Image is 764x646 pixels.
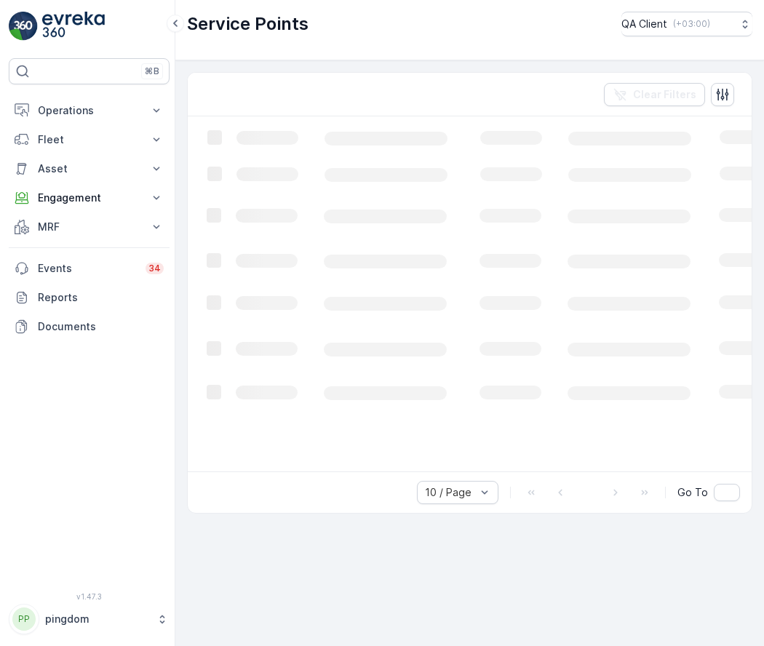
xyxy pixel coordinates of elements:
button: Engagement [9,183,170,212]
p: Events [38,261,137,276]
button: Asset [9,154,170,183]
a: Events34 [9,254,170,283]
button: Fleet [9,125,170,154]
p: ⌘B [145,65,159,77]
img: logo_light-DOdMpM7g.png [42,12,105,41]
p: QA Client [621,17,667,31]
span: Go To [677,485,708,500]
p: Fleet [38,132,140,147]
button: PPpingdom [9,604,170,634]
p: Asset [38,161,140,176]
p: Operations [38,103,140,118]
button: QA Client(+03:00) [621,12,752,36]
p: Engagement [38,191,140,205]
img: logo [9,12,38,41]
p: Clear Filters [633,87,696,102]
a: Reports [9,283,170,312]
p: Documents [38,319,164,334]
button: Clear Filters [604,83,705,106]
p: ( +03:00 ) [673,18,710,30]
a: Documents [9,312,170,341]
span: v 1.47.3 [9,592,170,601]
button: Operations [9,96,170,125]
p: 34 [148,263,161,274]
p: MRF [38,220,140,234]
button: MRF [9,212,170,242]
div: PP [12,607,36,631]
p: pingdom [45,612,149,626]
p: Service Points [187,12,309,36]
p: Reports [38,290,164,305]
